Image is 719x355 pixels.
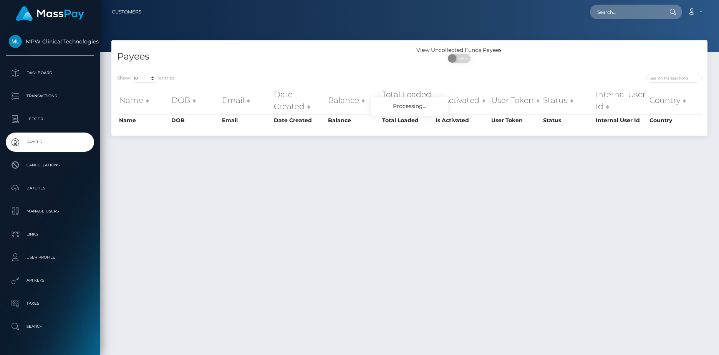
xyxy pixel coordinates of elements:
a: Ledger [6,109,94,129]
p: Search [9,321,91,332]
th: Email [220,114,272,126]
img: MPW Clinical Technologies LLC [9,35,22,48]
th: Date Created [272,87,326,114]
a: Manage Users [6,202,94,221]
a: Payees [6,133,94,152]
a: Search [6,317,94,336]
th: Name [117,114,169,126]
a: User Profile [6,248,94,267]
p: Ledger [9,113,91,125]
label: Show entries [117,74,175,83]
input: Search transactions [646,74,702,83]
img: MassPay Logo [16,6,84,21]
p: Manage Users [9,206,91,217]
th: Total Loaded [380,87,434,114]
th: Is Activated [434,114,489,126]
th: Status [541,87,593,114]
th: Balance [326,114,380,126]
span: OFF [452,54,471,63]
th: Total Loaded [380,114,434,126]
p: Transactions [9,90,91,102]
a: Cancellations [6,156,94,175]
p: Batches [9,182,91,194]
th: Email [220,87,272,114]
p: User Profile [9,252,91,263]
th: User Token [489,114,541,126]
p: Payees [9,136,91,148]
th: Internal User Id [594,114,648,126]
p: Dashboard [9,67,91,79]
th: Status [541,114,593,126]
th: Country [648,114,702,126]
th: User Token [489,87,541,114]
p: Links [9,229,91,240]
th: Balance [326,87,380,114]
th: Internal User Id [594,87,648,114]
p: Cancellations [9,159,91,171]
div: View Uncollected Funds Payees [409,46,509,54]
a: Customers [112,4,141,20]
a: Transactions [6,86,94,106]
h4: Payees [117,50,404,63]
a: API Keys [6,271,94,290]
th: DOB [169,87,220,114]
span: MPW Clinical Technologies LLC [6,38,94,45]
th: Is Activated [434,87,489,114]
th: Date Created [272,114,326,126]
a: Batches [6,179,94,198]
a: Dashboard [6,63,94,83]
th: Country [648,87,702,114]
th: Name [117,87,169,114]
a: Links [6,225,94,244]
select: Showentries [130,74,159,83]
div: Processing... [371,97,448,116]
p: API Keys [9,275,91,286]
th: DOB [169,114,220,126]
input: Search... [590,5,662,19]
a: Taxes [6,294,94,313]
p: Taxes [9,298,91,309]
